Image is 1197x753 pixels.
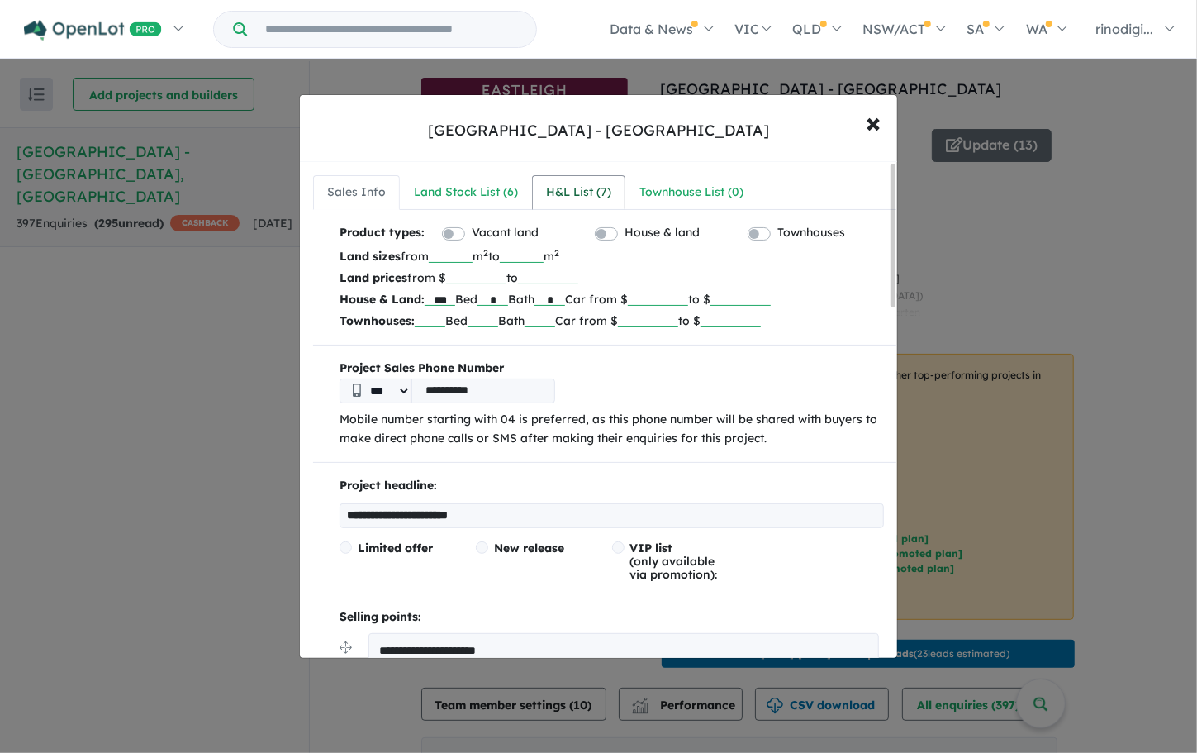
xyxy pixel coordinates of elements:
[358,541,433,555] span: Limited offer
[494,541,564,555] span: New release
[24,20,162,41] img: Openlot PRO Logo White
[340,359,884,379] b: Project Sales Phone Number
[340,410,884,450] p: Mobile number starting with 04 is preferred, as this phone number will be shared with buyers to m...
[250,12,533,47] input: Try estate name, suburb, builder or developer
[777,223,845,243] label: Townhouses
[625,223,700,243] label: House & land
[630,541,718,582] span: (only available via promotion):
[639,183,743,203] div: Townhouse List ( 0 )
[340,245,884,267] p: from m to m
[1095,21,1153,37] span: rinodigi...
[414,183,518,203] div: Land Stock List ( 6 )
[554,247,559,259] sup: 2
[340,476,884,496] p: Project headline:
[340,608,884,627] p: Selling points:
[340,267,884,288] p: from $ to
[340,310,884,331] p: Bed Bath Car from $ to $
[472,223,539,243] label: Vacant land
[340,223,425,245] b: Product types:
[483,247,488,259] sup: 2
[428,120,769,141] div: [GEOGRAPHIC_DATA] - [GEOGRAPHIC_DATA]
[340,292,425,307] b: House & Land:
[340,249,401,264] b: Land sizes
[546,183,611,203] div: H&L List ( 7 )
[327,183,386,203] div: Sales Info
[340,641,352,654] img: drag.svg
[340,270,407,285] b: Land prices
[866,104,881,140] span: ×
[353,384,361,397] img: Phone icon
[630,541,673,555] span: VIP list
[340,313,415,328] b: Townhouses:
[340,288,884,310] p: Bed Bath Car from $ to $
